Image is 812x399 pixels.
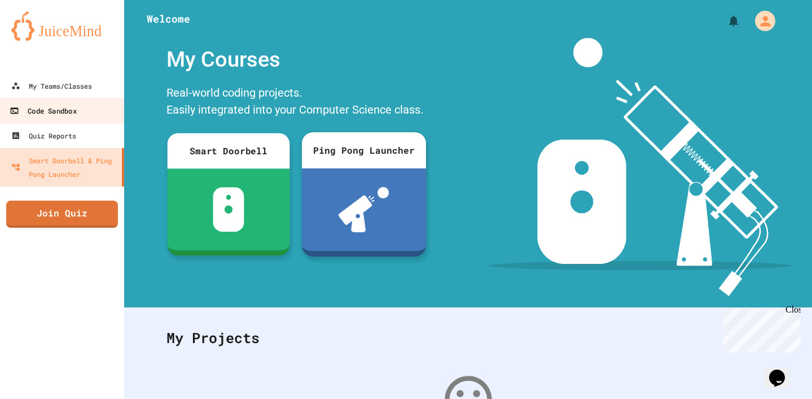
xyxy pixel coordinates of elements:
div: Smart Doorbell & Ping Pong Launcher [11,154,117,181]
div: My Teams/Classes [11,79,92,93]
div: Chat with us now!Close [5,5,78,72]
div: Quiz Reports [11,129,76,142]
img: logo-orange.svg [11,11,113,41]
div: My Notifications [706,11,743,31]
img: ppl-with-ball.png [339,187,389,232]
a: Join Quiz [6,201,118,228]
div: My Projects [155,316,781,360]
div: My Account [743,8,778,34]
div: Code Sandbox [10,104,76,118]
div: Real-world coding projects. Easily integrated into your Computer Science class. [161,81,432,124]
div: My Courses [161,38,432,81]
iframe: chat widget [765,354,801,388]
div: Smart Doorbell [167,133,289,168]
img: sdb-white.svg [213,187,244,232]
img: banner-image-my-projects.png [489,38,791,296]
iframe: chat widget [718,305,801,353]
div: Ping Pong Launcher [302,132,426,168]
